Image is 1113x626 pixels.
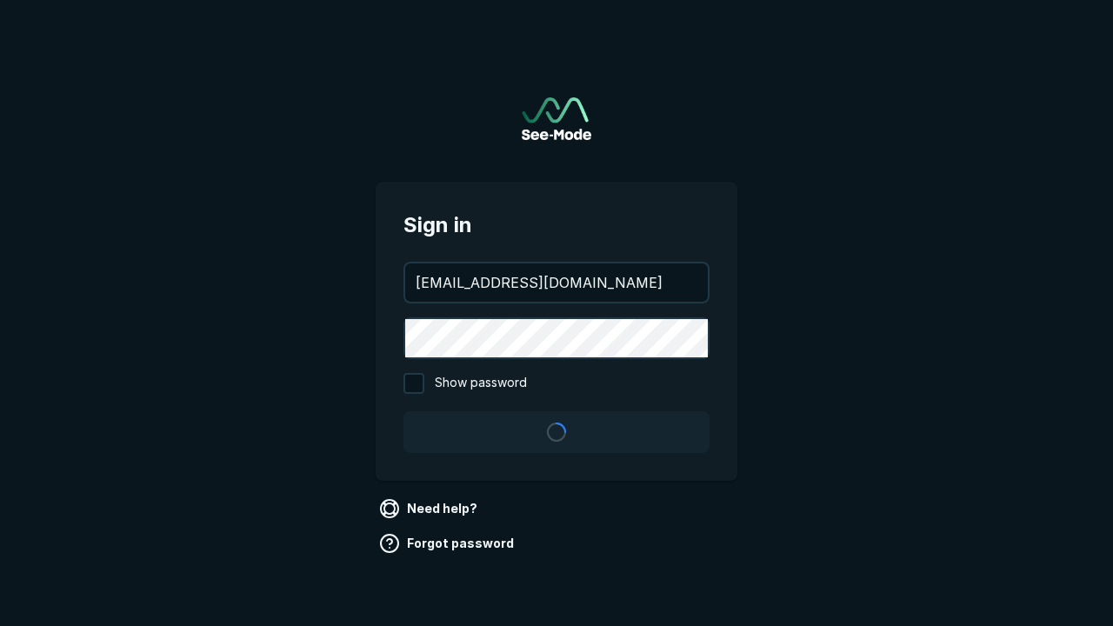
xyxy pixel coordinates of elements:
input: your@email.com [405,263,708,302]
span: Show password [435,373,527,394]
a: Forgot password [376,529,521,557]
a: Need help? [376,495,484,523]
span: Sign in [403,210,710,241]
img: See-Mode Logo [522,97,591,140]
a: Go to sign in [522,97,591,140]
